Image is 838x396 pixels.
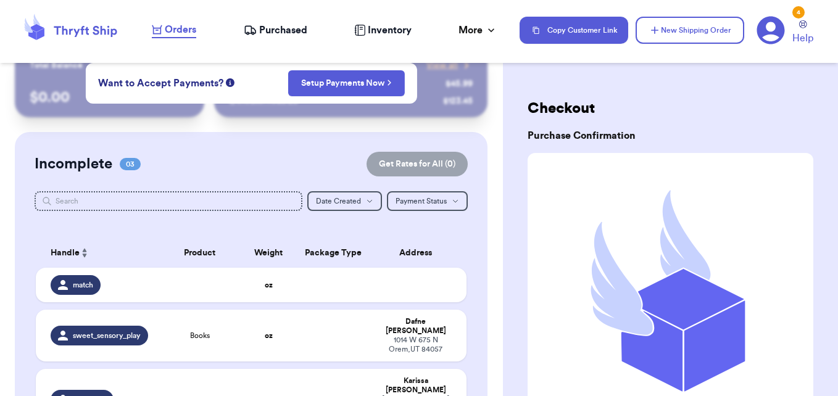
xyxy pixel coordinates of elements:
[380,317,452,336] div: Dafne [PERSON_NAME]
[80,245,89,260] button: Sort ascending
[387,191,468,211] button: Payment Status
[35,154,112,174] h2: Incomplete
[528,128,813,143] h3: Purchase Confirmation
[51,247,80,260] span: Handle
[30,88,189,107] p: $ 0.00
[165,22,196,37] span: Orders
[301,77,392,89] a: Setup Payments Now
[380,376,452,395] div: Karissa [PERSON_NAME]
[368,23,412,38] span: Inventory
[120,158,141,170] span: 03
[458,23,497,38] div: More
[73,331,141,340] span: sweet_sensory_play
[157,238,243,268] th: Product
[396,197,447,205] span: Payment Status
[265,281,273,289] strong: oz
[792,31,813,46] span: Help
[316,197,361,205] span: Date Created
[372,238,467,268] th: Address
[426,59,458,72] span: View all
[528,99,813,118] h2: Checkout
[307,191,382,211] button: Date Created
[367,152,468,176] button: Get Rates for All (0)
[520,17,628,44] button: Copy Customer Link
[190,331,210,340] span: Books
[354,23,412,38] a: Inventory
[294,238,372,268] th: Package Type
[152,22,196,38] a: Orders
[792,6,805,19] div: 4
[98,76,223,91] span: Want to Accept Payments?
[265,332,273,339] strong: oz
[636,17,744,44] button: New Shipping Order
[792,20,813,46] a: Help
[30,59,83,72] p: Total Balance
[757,16,785,44] a: 4
[426,59,473,72] a: View all
[73,280,93,290] span: match
[244,23,307,38] a: Purchased
[243,238,294,268] th: Weight
[259,23,307,38] span: Purchased
[380,336,452,354] div: 1014 W 675 N Orem , UT 84057
[35,191,302,211] input: Search
[446,78,473,90] div: $ 45.99
[288,70,405,96] button: Setup Payments Now
[443,95,473,107] div: $ 123.45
